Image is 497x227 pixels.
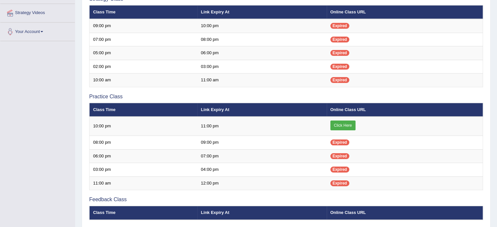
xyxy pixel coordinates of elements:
td: 12:00 pm [197,176,327,190]
span: Expired [330,139,349,145]
th: Link Expiry At [197,5,327,19]
td: 09:00 pm [197,136,327,150]
td: 11:00 pm [197,117,327,136]
td: 03:00 pm [90,163,197,177]
th: Link Expiry At [197,103,327,117]
h3: Feedback Class [89,197,483,203]
th: Online Class URL [327,103,483,117]
a: Strategy Videos [0,4,75,20]
span: Expired [330,180,349,186]
span: Expired [330,50,349,56]
span: Expired [330,64,349,70]
td: 06:00 pm [90,149,197,163]
td: 03:00 pm [197,60,327,73]
td: 05:00 pm [90,46,197,60]
td: 08:00 pm [197,33,327,46]
td: 08:00 pm [90,136,197,150]
span: Expired [330,167,349,172]
td: 11:00 am [197,73,327,87]
th: Class Time [90,206,197,220]
span: Expired [330,153,349,159]
td: 04:00 pm [197,163,327,177]
th: Class Time [90,103,197,117]
td: 06:00 pm [197,46,327,60]
td: 10:00 pm [197,19,327,33]
h3: Practice Class [89,94,483,100]
td: 09:00 pm [90,19,197,33]
td: 10:00 pm [90,117,197,136]
span: Expired [330,23,349,29]
td: 07:00 pm [197,149,327,163]
td: 07:00 pm [90,33,197,46]
th: Link Expiry At [197,206,327,220]
span: Expired [330,37,349,42]
td: 10:00 am [90,73,197,87]
td: 02:00 pm [90,60,197,73]
span: Expired [330,77,349,83]
th: Online Class URL [327,5,483,19]
th: Online Class URL [327,206,483,220]
a: Click Here [330,121,356,130]
a: Your Account [0,23,75,39]
td: 11:00 am [90,176,197,190]
th: Class Time [90,5,197,19]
